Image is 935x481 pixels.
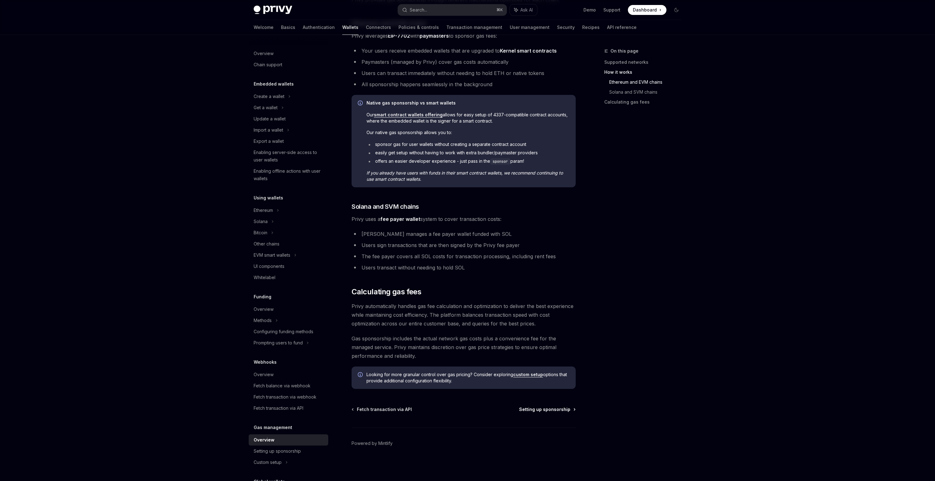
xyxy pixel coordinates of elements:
a: UI components [249,261,328,272]
div: Get a wallet [254,104,278,111]
h5: Embedded wallets [254,80,294,88]
li: [PERSON_NAME] manages a fee payer wallet funded with SOL [352,230,576,238]
a: Authentication [303,20,335,35]
span: Our allows for easy setup of 4337-compatible contract accounts, where the embedded wallet is the ... [366,112,569,124]
li: Your users receive embedded wallets that are upgraded to [352,46,576,55]
li: All sponsorship happens seamlessly in the background [352,80,576,89]
li: The fee payer covers all SOL costs for transaction processing, including rent fees [352,252,576,261]
div: Export a wallet [254,138,284,145]
span: Our native gas sponsorship allows you to: [366,129,569,136]
svg: Info [358,100,364,107]
span: Setting up sponsorship [519,406,570,413]
div: Overview [254,50,274,57]
strong: paymasters [420,33,449,39]
span: Privy leverages with to sponsor gas fees: [352,31,576,40]
h5: Gas management [254,424,292,431]
a: Overview [249,48,328,59]
div: Create a wallet [254,93,284,100]
div: Prompting users to fund [254,339,303,347]
h5: Webhooks [254,358,277,366]
li: offers an easier developer experience - just pass in the param! [366,158,569,165]
div: Update a wallet [254,115,286,123]
a: Supported networks [604,57,686,67]
div: Fetch transaction via webhook [254,393,316,401]
a: Basics [281,20,295,35]
strong: Native gas sponsorship vs smart wallets [366,100,456,105]
div: Bitcoin [254,229,267,236]
a: Chain support [249,59,328,70]
a: Enabling server-side access to user wallets [249,147,328,166]
span: Dashboard [633,7,657,13]
span: Privy automatically handles gas fee calculation and optimization to deliver the best experience w... [352,302,576,328]
div: Custom setup [254,459,282,466]
a: Kernel smart contracts [500,48,557,54]
img: dark logo [254,6,292,14]
a: Fetch transaction via API [352,406,412,413]
div: Overview [254,371,274,378]
div: Fetch transaction via API [254,404,303,412]
a: Setting up sponsorship [519,406,575,413]
a: EIP-7702 [388,33,410,39]
span: Fetch transaction via API [357,406,412,413]
span: Looking for more granular control over gas pricing? Consider exploring options that provide addit... [366,371,569,384]
div: Whitelabel [254,274,275,281]
a: Wallets [342,20,358,35]
span: Privy uses a system to cover transaction costs: [352,215,576,223]
a: custom setup [513,372,543,377]
li: Users can transact immediately without needing to hold ETH or native tokens [352,69,576,77]
div: UI components [254,263,284,270]
em: If you already have users with funds in their smart contract wallets, we recommend continuing to ... [366,170,563,182]
span: On this page [610,47,638,55]
span: Gas sponsorship includes the actual network gas costs plus a convenience fee for the managed serv... [352,334,576,360]
a: Demo [583,7,596,13]
a: Ethereum and EVM chains [609,77,686,87]
div: Configuring funding methods [254,328,313,335]
div: Enabling offline actions with user wallets [254,167,325,182]
a: Support [603,7,620,13]
a: Enabling offline actions with user wallets [249,166,328,184]
a: Policies & controls [398,20,439,35]
a: Powered by Mintlify [352,440,393,446]
a: Export a wallet [249,136,328,147]
a: Transaction management [446,20,502,35]
a: Fetch transaction via API [249,403,328,414]
a: Overview [249,304,328,315]
li: Users sign transactions that are then signed by the Privy fee payer [352,241,576,250]
a: Welcome [254,20,274,35]
h5: Using wallets [254,194,283,202]
div: Import a wallet [254,126,283,134]
a: Recipes [582,20,600,35]
a: smart contract wallets offering [374,112,443,118]
h5: Funding [254,293,271,301]
a: Configuring funding methods [249,326,328,337]
a: API reference [607,20,637,35]
a: Dashboard [628,5,666,15]
div: EVM smart wallets [254,251,290,259]
a: Whitelabel [249,272,328,283]
a: Fetch balance via webhook [249,380,328,391]
svg: Info [358,372,364,378]
div: Other chains [254,240,279,248]
a: Solana and SVM chains [609,87,686,97]
a: How it works [604,67,686,77]
a: Update a wallet [249,113,328,124]
a: User management [510,20,550,35]
code: sponsor [490,158,510,165]
strong: fee payer wallet [380,216,420,222]
li: sponsor gas for user wallets without creating a separate contract account [366,141,569,147]
li: Users transact without needing to hold SOL [352,263,576,272]
button: Ask AI [510,4,537,16]
div: Search... [410,6,427,14]
div: Fetch balance via webhook [254,382,311,390]
span: Ask AI [520,7,533,13]
a: Other chains [249,238,328,250]
div: Chain support [254,61,282,68]
a: Security [557,20,575,35]
a: Fetch transaction via webhook [249,391,328,403]
a: Connectors [366,20,391,35]
li: Paymasters (managed by Privy) cover gas costs automatically [352,58,576,66]
div: Methods [254,317,272,324]
a: Setting up sponsorship [249,446,328,457]
span: ⌘ K [496,7,503,12]
div: Setting up sponsorship [254,447,301,455]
